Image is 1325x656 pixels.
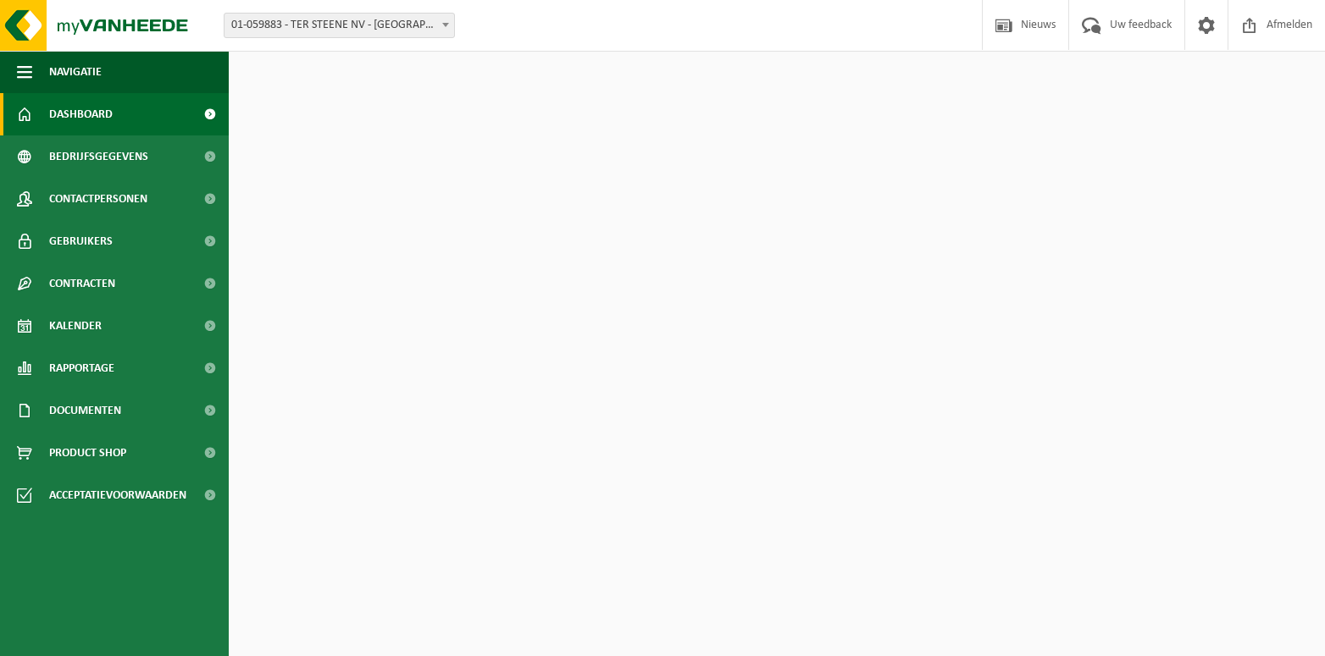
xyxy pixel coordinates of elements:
span: Navigatie [49,51,102,93]
span: Gebruikers [49,220,113,262]
span: Contracten [49,262,115,305]
span: Acceptatievoorwaarden [49,474,186,516]
span: 01-059883 - TER STEENE NV - OOSTENDE [225,14,454,37]
span: Rapportage [49,347,114,389]
span: 01-059883 - TER STEENE NV - OOSTENDE [224,13,455,38]
span: Product Shop [49,432,126,474]
span: Dashboard [49,93,113,135]
span: Kalender [49,305,102,347]
span: Documenten [49,389,121,432]
span: Bedrijfsgegevens [49,135,148,178]
span: Contactpersonen [49,178,147,220]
